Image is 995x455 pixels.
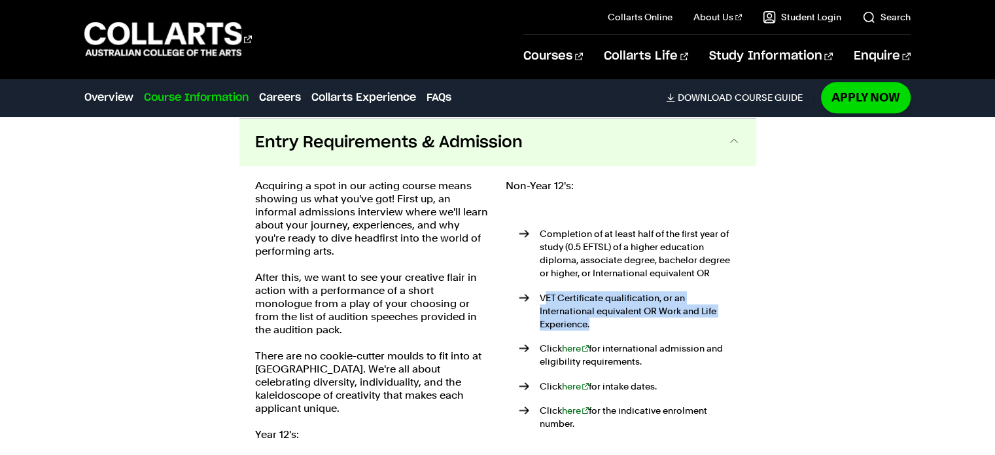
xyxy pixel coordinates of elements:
a: here [562,343,589,354]
a: About Us [693,10,742,24]
button: Entry Requirements & Admission [239,119,756,166]
a: DownloadCourse Guide [666,92,813,103]
p: Click for the indicative enrolment number. [540,404,741,430]
a: Courses [523,35,583,78]
div: Go to homepage [84,20,252,58]
p: Non-Year 12's: [506,179,741,192]
a: Collarts Life [604,35,688,78]
a: Search [862,10,911,24]
span: Download [678,92,732,103]
a: Course Information [144,90,249,105]
a: FAQs [427,90,451,105]
a: Careers [259,90,301,105]
p: Completion of at least half of the first year of study (0.5 EFTSL) of a higher education diploma,... [540,227,741,280]
a: here [562,405,589,416]
a: Overview [84,90,133,105]
a: here [562,381,589,391]
a: Collarts Online [608,10,672,24]
a: Collarts Experience [311,90,416,105]
p: There are no cookie-cutter moulds to fit into at [GEOGRAPHIC_DATA]. We're all about celebrating d... [255,350,490,415]
p: Click for intake dates. [540,380,741,393]
p: Click for international admission and eligibility requirements. [540,342,741,368]
p: Year 12's: [255,428,490,441]
a: Student Login [763,10,841,24]
p: After this, we want to see your creative flair in action with a performance of a short monologue ... [255,271,490,337]
a: Apply Now [821,82,911,113]
span: Entry Requirements & Admission [255,132,523,153]
p: Acquiring a spot in our acting course means showing us what you've got! First up, an informal adm... [255,179,490,258]
a: Enquire [854,35,911,78]
a: Study Information [709,35,832,78]
p: VET Certificate qualification, or an International equivalent OR Work and Life Experience. [540,291,741,331]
